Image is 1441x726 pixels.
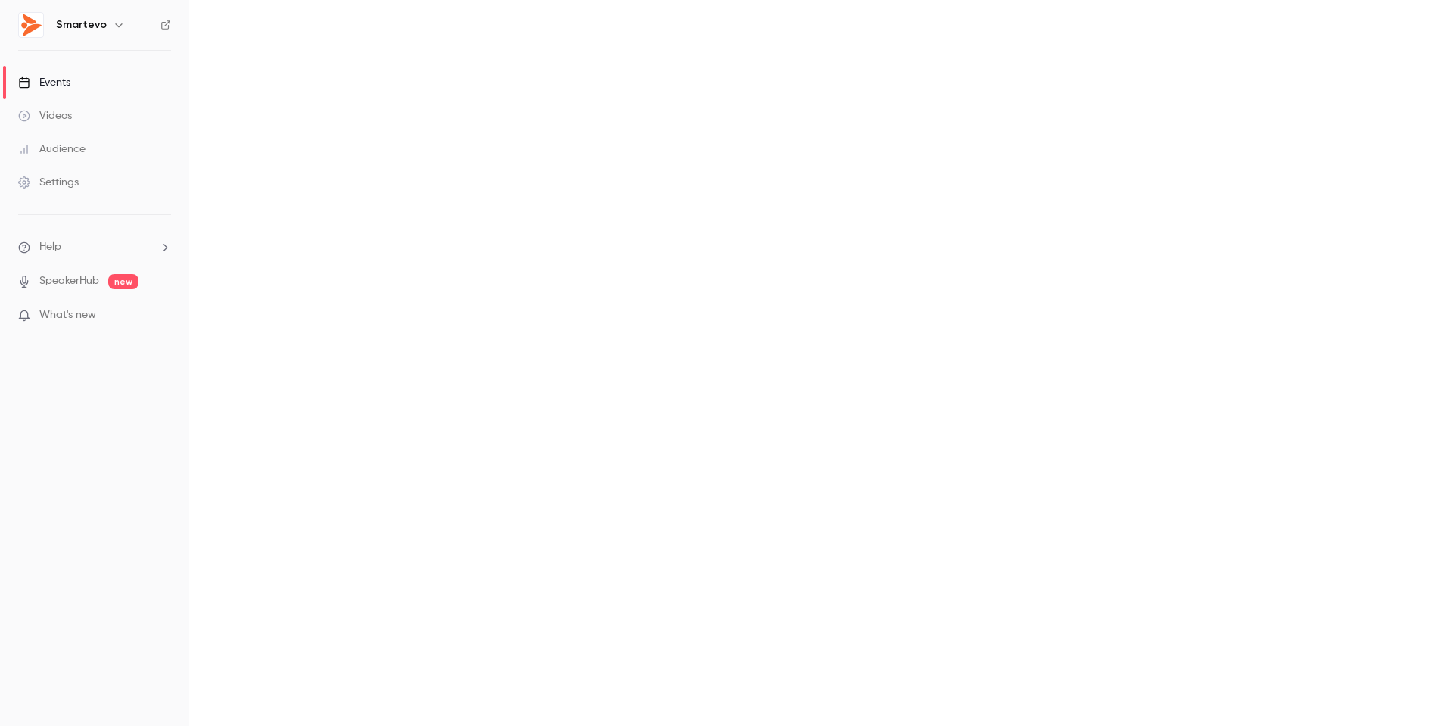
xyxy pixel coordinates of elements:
h6: Smartevo [56,17,107,33]
a: SpeakerHub [39,273,99,289]
img: Smartevo [19,13,43,37]
div: Events [18,75,70,90]
span: new [108,274,138,289]
div: Audience [18,142,86,157]
li: help-dropdown-opener [18,239,171,255]
span: What's new [39,307,96,323]
div: Settings [18,175,79,190]
span: Help [39,239,61,255]
div: Videos [18,108,72,123]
